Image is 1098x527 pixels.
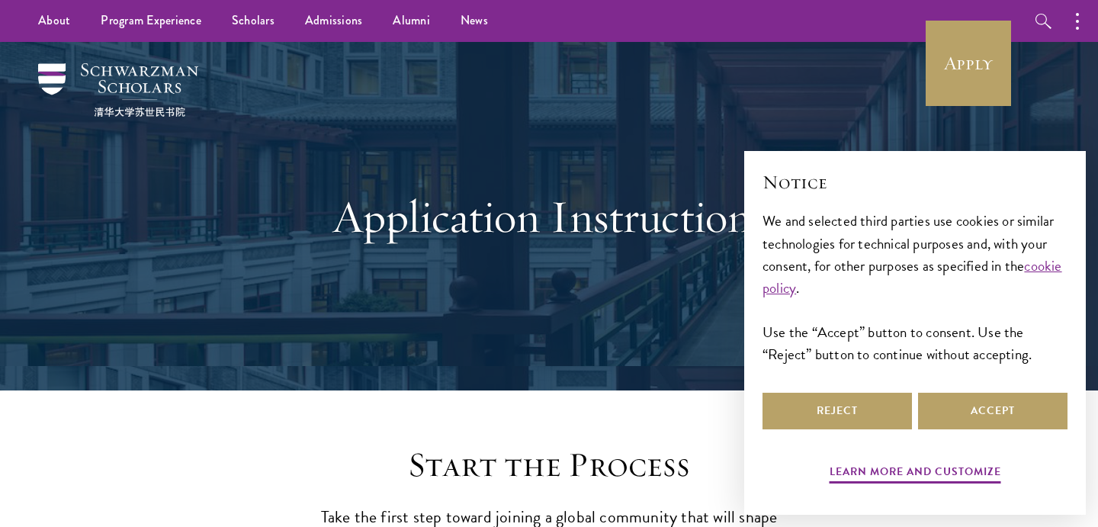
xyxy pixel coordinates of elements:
a: Apply [926,21,1011,106]
button: Accept [918,393,1067,429]
div: We and selected third parties use cookies or similar technologies for technical purposes and, wit... [762,210,1067,365]
img: Schwarzman Scholars [38,63,198,117]
a: cookie policy [762,255,1062,299]
button: Reject [762,393,912,429]
h1: Application Instructions [286,189,812,244]
h2: Notice [762,169,1067,195]
button: Learn more and customize [830,462,1001,486]
h2: Start the Process [313,444,785,487]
